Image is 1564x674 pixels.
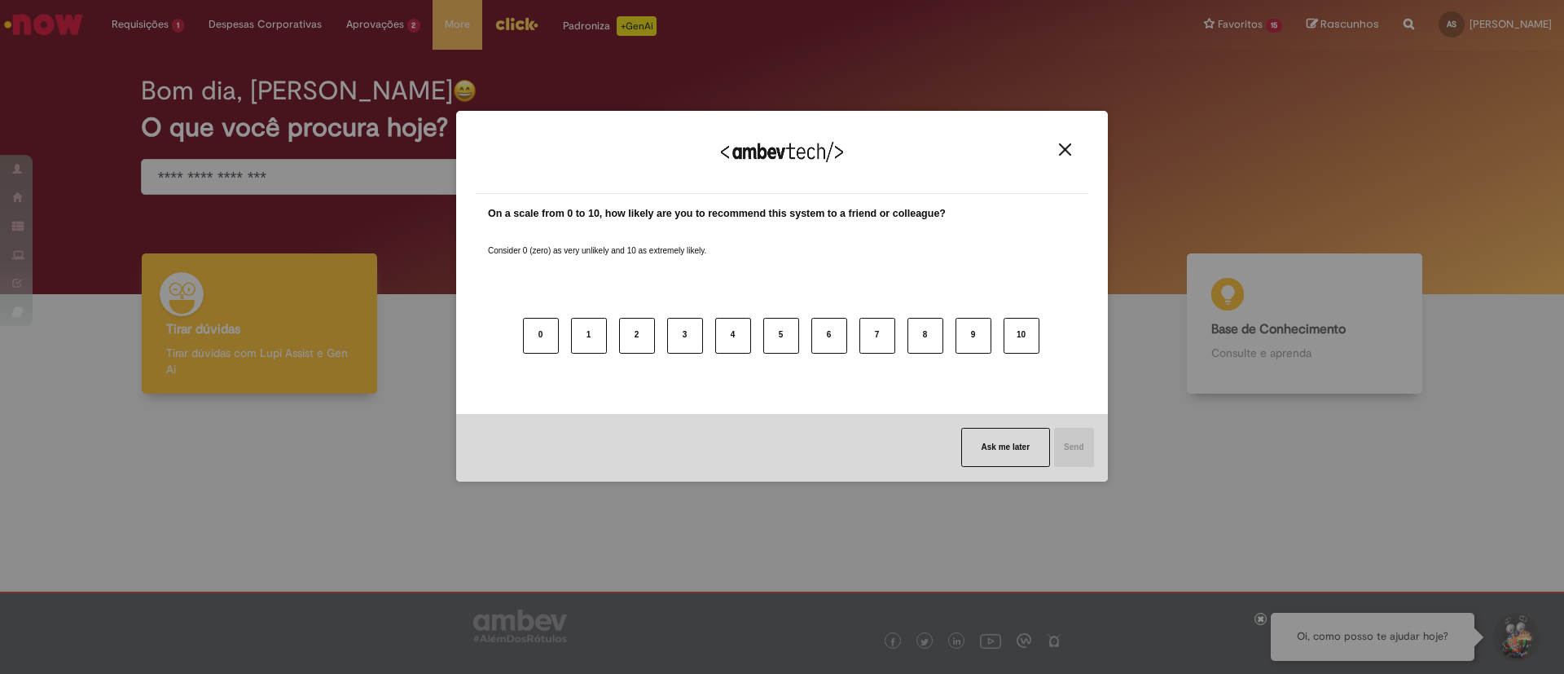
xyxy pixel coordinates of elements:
button: 7 [859,318,895,354]
button: 9 [956,318,991,354]
button: Close [1054,143,1076,156]
button: 6 [811,318,847,354]
button: 4 [715,318,751,354]
button: 2 [619,318,655,354]
button: 5 [763,318,799,354]
button: 10 [1004,318,1039,354]
button: Ask me later [961,428,1050,467]
label: On a scale from 0 to 10, how likely are you to recommend this system to a friend or colleague? [488,206,946,222]
button: 8 [907,318,943,354]
button: 1 [571,318,607,354]
img: Close [1059,143,1071,156]
button: 3 [667,318,703,354]
label: Consider 0 (zero) as very unlikely and 10 as extremely likely. [488,226,706,257]
button: 0 [523,318,559,354]
img: Logo Ambevtech [721,142,843,162]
